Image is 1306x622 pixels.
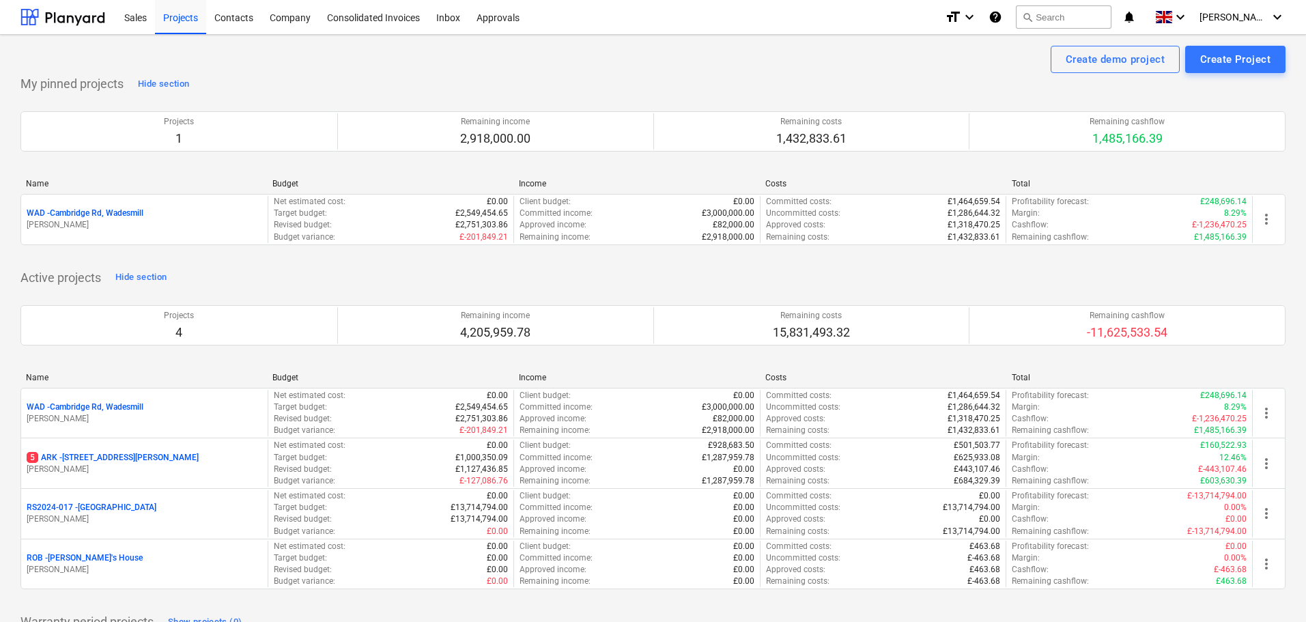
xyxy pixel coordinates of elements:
p: Net estimated cost : [274,440,345,451]
p: Profitability forecast : [1012,196,1089,208]
p: Remaining income [460,116,530,128]
p: Remaining cashflow [1087,310,1167,322]
p: WAD - Cambridge Rd, Wadesmill [27,208,143,219]
p: Uncommitted costs : [766,452,840,464]
p: £0.00 [733,390,754,401]
div: Name [26,373,261,382]
button: Create demo project [1051,46,1180,73]
p: -11,625,533.54 [1087,324,1167,341]
p: £0.00 [487,390,508,401]
p: Remaining cashflow : [1012,576,1089,587]
button: Hide section [134,73,193,95]
p: Remaining costs [776,116,847,128]
p: Committed income : [520,208,593,219]
p: £1,000,350.09 [455,452,508,464]
p: Profitability forecast : [1012,390,1089,401]
p: 0.00% [1224,502,1247,513]
p: £3,000,000.00 [702,401,754,413]
p: Budget variance : [274,475,335,487]
p: £463.68 [1216,576,1247,587]
p: £0.00 [487,526,508,537]
p: £0.00 [979,490,1000,502]
p: £0.00 [487,196,508,208]
p: £-443,107.46 [1198,464,1247,475]
p: Profitability forecast : [1012,440,1089,451]
p: Remaining cashflow [1090,116,1165,128]
p: £684,329.39 [954,475,1000,487]
p: Revised budget : [274,464,332,475]
p: £-201,849.21 [459,425,508,436]
p: Remaining costs : [766,231,829,243]
div: Hide section [115,270,167,285]
p: Target budget : [274,401,327,413]
p: Target budget : [274,502,327,513]
div: RS2024-017 -[GEOGRAPHIC_DATA][PERSON_NAME] [27,502,262,525]
p: £463.68 [969,564,1000,576]
p: 12.46% [1219,452,1247,464]
span: more_vert [1258,405,1275,421]
p: £-463.68 [1214,564,1247,576]
p: Committed costs : [766,440,832,451]
p: Remaining costs : [766,576,829,587]
p: Uncommitted costs : [766,401,840,413]
p: ROB - [PERSON_NAME]'s House [27,552,143,564]
p: 1,432,833.61 [776,130,847,147]
span: search [1022,12,1033,23]
i: format_size [945,9,961,25]
p: £2,549,454.65 [455,208,508,219]
p: 8.29% [1224,208,1247,219]
p: £-13,714,794.00 [1187,490,1247,502]
p: £-201,849.21 [459,231,508,243]
p: £1,318,470.25 [948,219,1000,231]
div: Total [1012,179,1247,188]
p: Margin : [1012,208,1040,219]
p: £2,751,303.86 [455,219,508,231]
span: 5 [27,452,38,463]
p: £0.00 [733,464,754,475]
p: Remaining cashflow : [1012,475,1089,487]
p: Projects [164,310,194,322]
span: more_vert [1258,505,1275,522]
p: [PERSON_NAME] [27,564,262,576]
p: Committed income : [520,452,593,464]
i: keyboard_arrow_down [961,9,978,25]
p: ARK - [STREET_ADDRESS][PERSON_NAME] [27,452,199,464]
p: £625,933.08 [954,452,1000,464]
p: £1,432,833.61 [948,231,1000,243]
p: £1,464,659.54 [948,196,1000,208]
p: 1,485,166.39 [1090,130,1165,147]
p: £603,630.39 [1200,475,1247,487]
iframe: Chat Widget [1238,556,1306,622]
p: Active projects [20,270,101,286]
p: Approved income : [520,464,586,475]
p: Budget variance : [274,576,335,587]
p: £1,485,166.39 [1194,231,1247,243]
p: £13,714,794.00 [943,526,1000,537]
p: Net estimated cost : [274,490,345,502]
p: Target budget : [274,208,327,219]
p: Remaining costs : [766,475,829,487]
p: £-1,236,470.25 [1192,219,1247,231]
div: WAD -Cambridge Rd, Wadesmill[PERSON_NAME] [27,208,262,231]
p: £2,918,000.00 [702,231,754,243]
div: Create demo project [1066,51,1165,68]
p: Remaining income : [520,475,591,487]
div: ROB -[PERSON_NAME]'s House[PERSON_NAME] [27,552,262,576]
p: Revised budget : [274,413,332,425]
p: [PERSON_NAME] [27,219,262,231]
p: 1 [164,130,194,147]
p: Remaining income : [520,425,591,436]
p: Client budget : [520,390,571,401]
p: £82,000.00 [713,219,754,231]
p: £82,000.00 [713,413,754,425]
p: £-463.68 [967,552,1000,564]
p: £0.00 [1225,541,1247,552]
p: Remaining costs : [766,425,829,436]
p: Cashflow : [1012,513,1049,525]
div: WAD -Cambridge Rd, Wadesmill[PERSON_NAME] [27,401,262,425]
p: Approved costs : [766,413,825,425]
p: £463.68 [969,541,1000,552]
p: Uncommitted costs : [766,552,840,564]
p: Uncommitted costs : [766,502,840,513]
p: £0.00 [979,513,1000,525]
